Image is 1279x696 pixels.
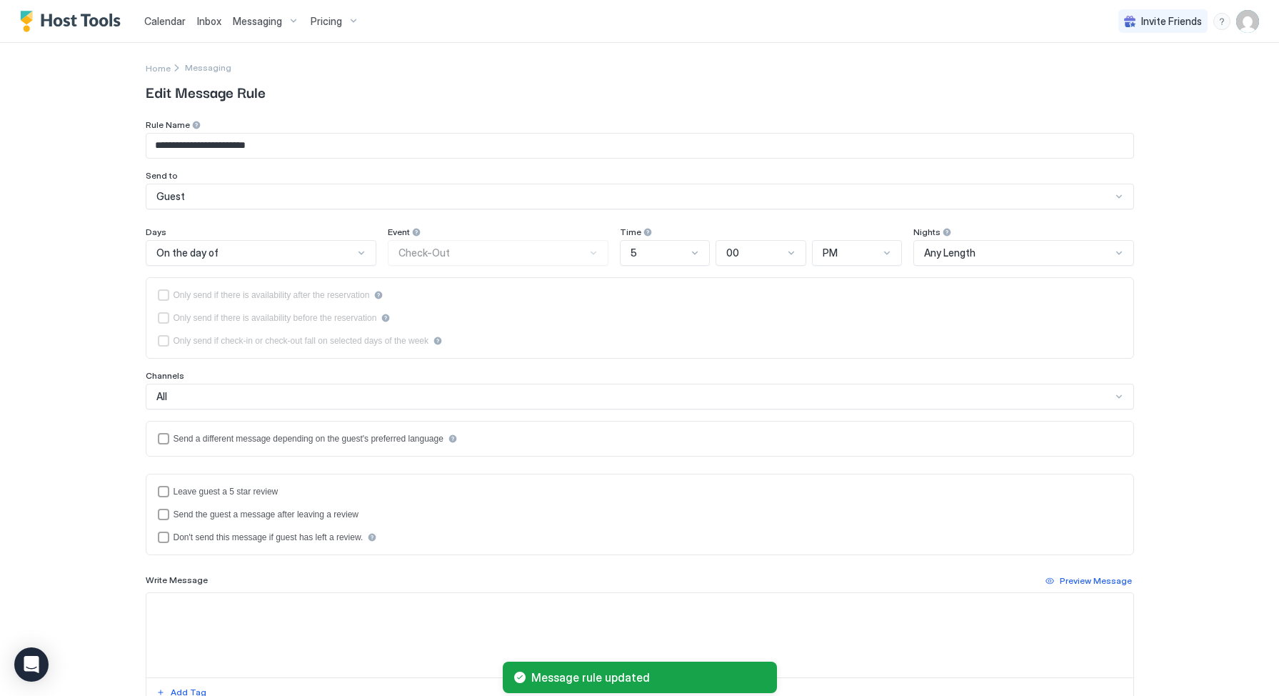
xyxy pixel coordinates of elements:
[158,532,1122,543] div: disableMessageAfterReview
[146,60,171,75] div: Breadcrumb
[146,60,171,75] a: Home
[146,63,171,74] span: Home
[20,11,127,32] a: Host Tools Logo
[174,290,370,300] div: Only send if there is availability after the reservation
[158,433,1122,444] div: languagesEnabled
[146,119,190,130] span: Rule Name
[1236,10,1259,33] div: User profile
[197,15,221,27] span: Inbox
[1141,15,1202,28] span: Invite Friends
[146,575,208,585] span: Write Message
[1213,13,1230,30] div: menu
[144,15,186,27] span: Calendar
[158,509,1122,520] div: sendMessageAfterLeavingReview
[174,434,443,444] div: Send a different message depending on the guest's preferred language
[146,81,1134,102] span: Edit Message Rule
[311,15,342,28] span: Pricing
[174,336,429,346] div: Only send if check-in or check-out fall on selected days of the week
[233,15,282,28] span: Messaging
[146,370,184,381] span: Channels
[823,247,838,259] span: PM
[1060,575,1132,587] div: Preview Message
[158,312,1122,324] div: beforeReservation
[14,647,49,682] div: Open Intercom Messenger
[158,289,1122,301] div: afterReservation
[174,532,363,542] div: Don't send this message if guest has left a review.
[726,247,739,259] span: 00
[531,670,766,685] span: Message rule updated
[185,62,231,73] div: Breadcrumb
[156,390,167,403] span: All
[146,134,1133,158] input: Input Field
[197,14,221,29] a: Inbox
[913,227,941,237] span: Nights
[924,247,975,259] span: Any Length
[174,509,359,519] div: Send the guest a message after leaving a review
[156,190,185,203] span: Guest
[144,14,186,29] a: Calendar
[158,486,1122,497] div: reviewEnabled
[631,247,637,259] span: 5
[156,247,219,259] span: On the day of
[620,227,641,237] span: Time
[185,62,231,73] span: Messaging
[174,313,377,323] div: Only send if there is availability before the reservation
[174,487,279,497] div: Leave guest a 5 star review
[388,227,410,237] span: Event
[146,593,1133,677] textarea: Input Field
[158,335,1122,347] div: isLimited
[146,170,178,181] span: Send to
[146,227,166,237] span: Days
[1043,572,1134,590] button: Preview Message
